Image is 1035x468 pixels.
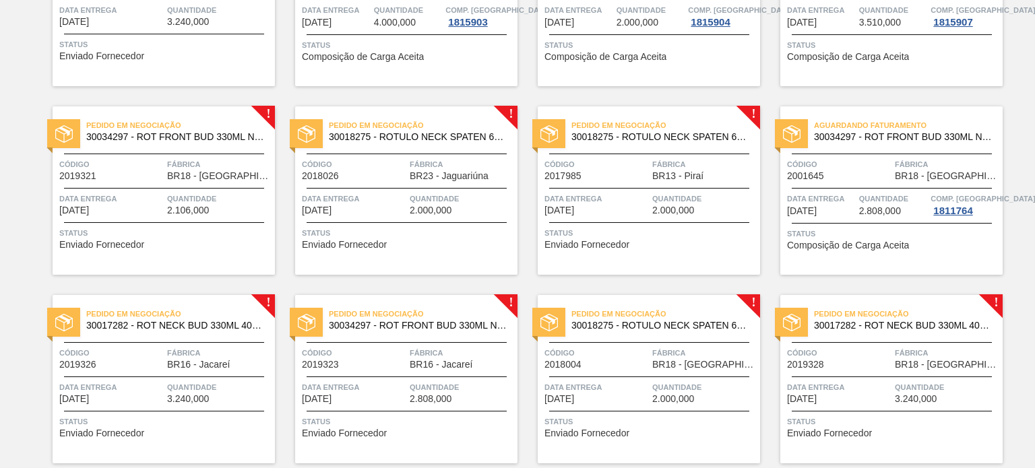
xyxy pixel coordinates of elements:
[544,360,582,370] span: 2018004
[540,314,558,331] img: status
[544,240,629,250] span: Enviado Fornecedor
[895,380,999,394] span: Quantidade
[787,428,872,438] span: Enviado Fornecedor
[787,240,909,250] span: Composição de Carga Aceita
[275,106,517,275] a: !statusPedido em Negociação30018275 - ROTULO NECK SPATEN 600 RGB 36MIC REDONDOCódigo2018026Fábric...
[59,192,164,205] span: Data entrega
[931,205,975,216] div: 1811764
[517,106,760,275] a: !statusPedido em Negociação30018275 - ROTULO NECK SPATEN 600 RGB 36MIC REDONDOCódigo2017985Fábric...
[688,3,792,17] span: Comp. Carga
[652,380,757,394] span: Quantidade
[302,346,406,360] span: Código
[783,314,801,331] img: status
[298,125,315,143] img: status
[787,192,856,205] span: Data entrega
[540,125,558,143] img: status
[59,38,272,51] span: Status
[86,132,264,142] span: 30034297 - ROT FRONT BUD 330ML NIV25
[652,394,694,404] span: 2.000,000
[787,394,817,404] span: 04/10/2025
[814,307,1003,321] span: Pedido em Negociação
[814,119,1003,132] span: Aguardando Faturamento
[931,192,1035,205] span: Comp. Carga
[275,295,517,463] a: !statusPedido em Negociação30034297 - ROT FRONT BUD 330ML NIV25Código2019323FábricaBR16 - Jacareí...
[167,360,230,370] span: BR16 - Jacareí
[302,171,339,181] span: 2018026
[895,158,999,171] span: Fábrica
[59,3,164,17] span: Data entrega
[167,205,209,215] span: 2.106,000
[931,3,1035,17] span: Comp. Carga
[571,307,760,321] span: Pedido em Negociação
[787,380,891,394] span: Data entrega
[59,380,164,394] span: Data entrega
[652,346,757,360] span: Fábrica
[302,52,424,62] span: Composição de Carga Aceita
[32,295,275,463] a: !statusPedido em Negociação30017282 - ROT NECK BUD 330ML 40MICRAS 429Código2019326FábricaBR16 - J...
[302,394,332,404] span: 02/10/2025
[783,125,801,143] img: status
[302,158,406,171] span: Código
[302,18,332,28] span: 21/09/2025
[86,307,275,321] span: Pedido em Negociação
[302,360,339,370] span: 2019323
[931,192,999,216] a: Comp. [GEOGRAPHIC_DATA]1811764
[787,227,999,240] span: Status
[302,205,332,215] span: 01/10/2025
[760,295,1003,463] a: !statusPedido em Negociação30017282 - ROT NECK BUD 330ML 40MICRAS 429Código2019328FábricaBR18 - [...
[445,17,490,28] div: 1815903
[59,171,96,181] span: 2019321
[59,158,164,171] span: Código
[544,415,757,428] span: Status
[32,106,275,275] a: !statusPedido em Negociação30034297 - ROT FRONT BUD 330ML NIV25Código2019321FábricaBR18 - [GEOGRA...
[617,3,685,17] span: Quantidade
[59,428,144,438] span: Enviado Fornecedor
[544,428,629,438] span: Enviado Fornecedor
[410,360,472,370] span: BR16 - Jacareí
[410,394,451,404] span: 2.808,000
[59,205,89,215] span: 25/09/2025
[167,3,272,17] span: Quantidade
[571,132,749,142] span: 30018275 - ROTULO NECK SPATEN 600 RGB 36MIC REDONDO
[859,192,928,205] span: Quantidade
[544,158,649,171] span: Código
[652,360,757,370] span: BR18 - Pernambuco
[59,360,96,370] span: 2019326
[298,314,315,331] img: status
[167,394,209,404] span: 3.240,000
[787,18,817,28] span: 25/09/2025
[571,321,749,331] span: 30018275 - ROTULO NECK SPATEN 600 RGB 36MIC REDONDO
[302,415,514,428] span: Status
[544,205,574,215] span: 01/10/2025
[167,158,272,171] span: Fábrica
[410,380,514,394] span: Quantidade
[59,394,89,404] span: 02/10/2025
[931,17,975,28] div: 1815907
[167,171,272,181] span: BR18 - Pernambuco
[544,380,649,394] span: Data entrega
[445,3,514,28] a: Comp. [GEOGRAPHIC_DATA]1815903
[544,394,574,404] span: 03/10/2025
[895,394,937,404] span: 3.240,000
[688,3,757,28] a: Comp. [GEOGRAPHIC_DATA]1815904
[544,346,649,360] span: Código
[302,192,406,205] span: Data entrega
[410,158,514,171] span: Fábrica
[374,3,443,17] span: Quantidade
[787,415,999,428] span: Status
[86,321,264,331] span: 30017282 - ROT NECK BUD 330ML 40MICRAS 429
[59,17,89,27] span: 20/09/2025
[59,240,144,250] span: Enviado Fornecedor
[544,3,613,17] span: Data entrega
[688,17,732,28] div: 1815904
[544,18,574,28] span: 21/09/2025
[787,52,909,62] span: Composição de Carga Aceita
[329,321,507,331] span: 30034297 - ROT FRONT BUD 330ML NIV25
[652,158,757,171] span: Fábrica
[787,360,824,370] span: 2019328
[859,206,901,216] span: 2.808,000
[787,346,891,360] span: Código
[544,52,666,62] span: Composição de Carga Aceita
[652,171,703,181] span: BR13 - Piraí
[410,171,489,181] span: BR23 - Jaguariúna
